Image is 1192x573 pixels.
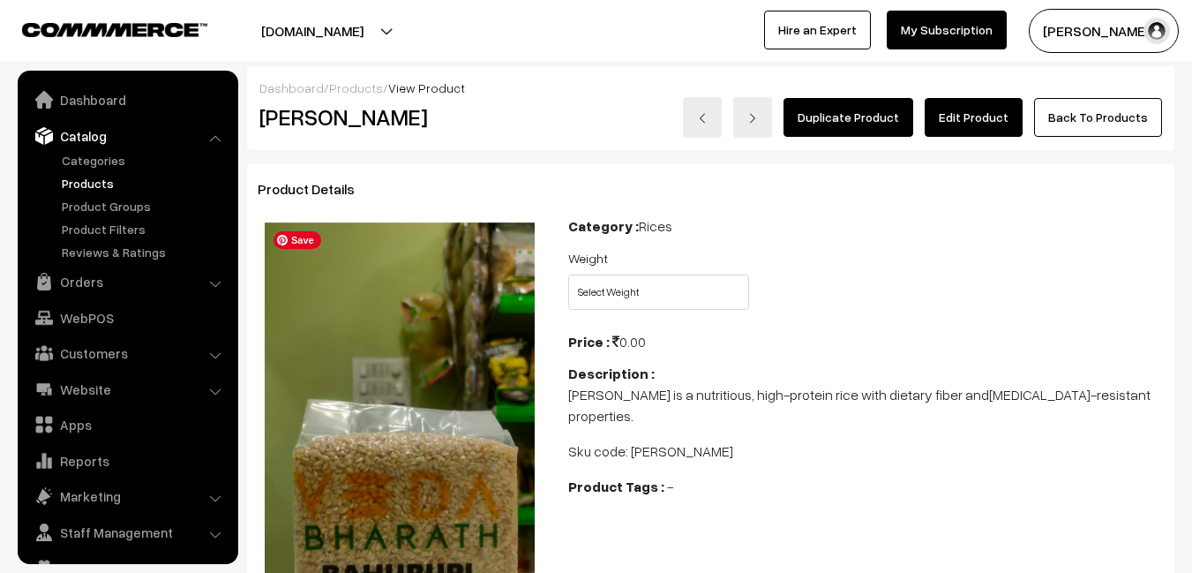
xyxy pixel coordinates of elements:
span: - [667,478,673,495]
a: Orders [22,266,232,298]
a: Edit Product [925,98,1023,137]
b: Price : [568,333,610,351]
button: [DOMAIN_NAME] [199,9,425,53]
img: right-arrow.png [747,113,758,124]
b: Description : [568,365,655,382]
b: Category : [568,217,639,235]
a: Dashboard [22,84,232,116]
b: Product Tags : [568,478,664,495]
p: [PERSON_NAME] is a nutritious, high-protein rice with dietary fiber and [568,384,1164,426]
a: COMMMERCE [22,18,176,39]
a: Products [57,174,232,192]
a: My Subscription [887,11,1007,49]
span: [MEDICAL_DATA]-resistant properties. [568,386,1151,425]
label: Weight [568,249,608,268]
a: Product Groups [57,197,232,215]
div: 0.00 [568,331,1164,352]
div: Rices [568,215,1164,237]
a: Customers [22,337,232,369]
div: / / [259,79,1162,97]
a: Products [329,80,383,95]
a: Reports [22,445,232,477]
img: user [1143,18,1170,44]
a: Dashboard [259,80,324,95]
a: Hire an Expert [764,11,871,49]
a: Marketing [22,480,232,512]
button: [PERSON_NAME] [1029,9,1179,53]
img: COMMMERCE [22,23,207,36]
a: Apps [22,409,232,441]
a: Catalog [22,120,232,152]
span: Sku code: [PERSON_NAME] [568,442,733,460]
span: View Product [388,80,465,95]
a: Back To Products [1034,98,1162,137]
a: Website [22,373,232,405]
a: WebPOS [22,302,232,334]
a: Categories [57,151,232,170]
a: Product Filters [57,220,232,238]
span: Product Details [258,180,376,198]
span: Save [274,231,321,249]
a: Reviews & Ratings [57,243,232,261]
a: Staff Management [22,516,232,548]
img: left-arrow.png [697,113,708,124]
a: Duplicate Product [783,98,913,137]
h2: [PERSON_NAME] [259,103,543,131]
